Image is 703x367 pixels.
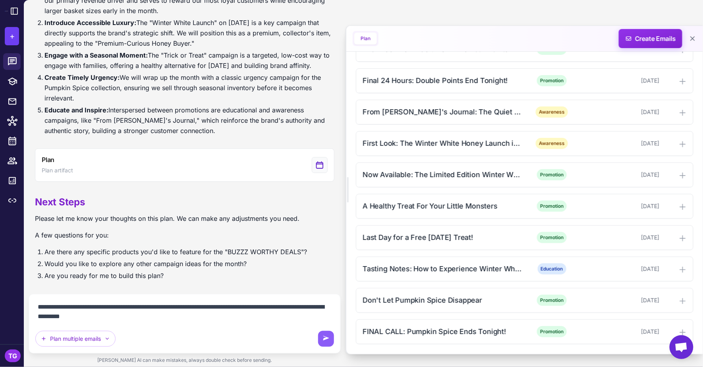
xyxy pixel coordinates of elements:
[5,27,19,45] button: +
[42,166,73,175] span: Plan artifact
[616,29,686,48] span: Create Emails
[537,75,567,86] span: Promotion
[581,108,659,116] div: [DATE]
[44,271,307,281] li: Are you ready for me to build this plan?
[35,230,307,241] p: A few questions for you:
[44,50,334,71] li: The "Trick or Treat" campaign is a targeted, low-cost way to engage with families, offering a hea...
[536,138,568,149] span: Awareness
[581,327,659,336] div: [DATE]
[363,201,523,211] div: A Healthy Treat For Your Little Monsters
[44,51,148,59] strong: Engage with a Seasonal Moment:
[581,296,659,305] div: [DATE]
[35,214,307,224] p: Please let me know your thoughts on this plan. We can make any adjustments you need.
[42,155,54,165] span: Plan
[363,169,523,180] div: Now Available: The Limited Edition Winter White Honey
[537,326,567,337] span: Promotion
[581,170,659,179] div: [DATE]
[10,30,15,42] span: +
[363,138,523,149] div: First Look: The Winter White Honey Launch is [DATE]
[581,202,659,211] div: [DATE]
[44,19,136,27] strong: Introduce Accessible Luxury:
[536,106,568,118] span: Awareness
[29,353,341,367] div: [PERSON_NAME] AI can make mistakes, always double check before sending.
[538,263,566,274] span: Education
[581,265,659,273] div: [DATE]
[581,76,659,85] div: [DATE]
[363,326,523,337] div: FINAL CALL: Pumpkin Spice Ends Tonight!
[44,105,334,136] li: Interspersed between promotions are educational and awareness campaigns, like "From [PERSON_NAME]...
[44,72,334,103] li: We will wrap up the month with a classic urgency campaign for the Pumpkin Spice collection, ensur...
[44,106,108,114] strong: Educate and Inspire:
[44,73,120,81] strong: Create Timely Urgency:
[5,350,21,362] div: TG
[537,295,567,306] span: Promotion
[35,149,334,182] button: View generated Plan
[354,33,377,44] button: Plan
[363,106,523,117] div: From [PERSON_NAME]'s Journal: The Quiet of an Autumn Apiary
[44,247,307,257] li: Are there any specific products you'd like to feature for the "BUZZZ WORTHY DEALS"?
[363,232,523,243] div: Last Day for a Free [DATE] Treat!
[537,201,567,212] span: Promotion
[537,169,567,180] span: Promotion
[44,259,307,269] li: Would you like to explore any other campaign ideas for the month?
[670,335,693,359] div: Open chat
[619,29,682,48] button: Create Emails
[363,295,523,305] div: Don't Let Pumpkin Spice Disappear
[363,75,523,86] div: Final 24 Hours: Double Points End Tonight!
[35,196,307,209] h2: Next Steps
[35,331,116,347] button: Plan multiple emails
[363,263,523,274] div: Tasting Notes: How to Experience Winter White Honey
[581,233,659,242] div: [DATE]
[537,232,567,243] span: Promotion
[44,17,334,48] li: The "Winter White Launch" on [DATE] is a key campaign that directly supports the brand's strategi...
[581,139,659,148] div: [DATE]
